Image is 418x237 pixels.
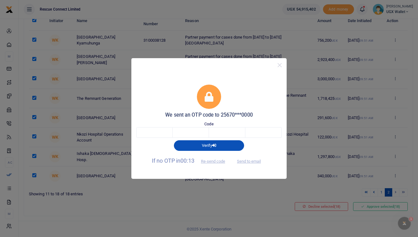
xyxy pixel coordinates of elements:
[174,140,244,151] button: Verify
[204,121,213,127] label: Code
[275,61,284,70] button: Close
[136,112,282,118] h5: We sent an OTP code to 25670***0000
[180,157,194,164] span: 00:13
[410,216,415,221] span: 1
[397,216,412,231] iframe: Intercom live chat
[152,157,230,164] span: If no OTP in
